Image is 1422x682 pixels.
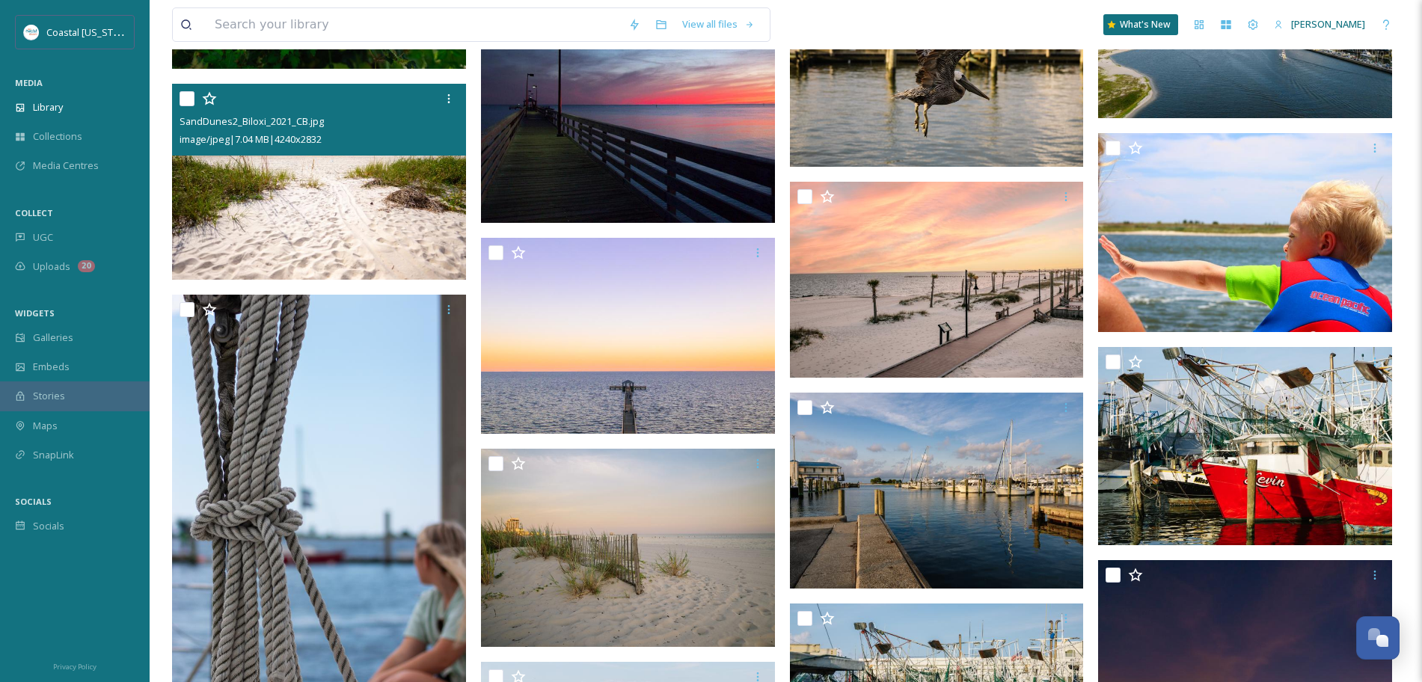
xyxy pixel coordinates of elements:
[33,419,58,433] span: Maps
[78,260,95,272] div: 20
[1098,347,1396,546] img: Biloxi Beach Sunrise-18.jpg
[790,392,1084,588] img: Biloxi Beach Sunrise-13.jpg
[33,331,73,345] span: Galleries
[481,449,779,648] img: Biloxi Beach Sunset-11.jpg
[33,389,65,403] span: Stories
[33,259,70,274] span: Uploads
[675,10,762,39] a: View all files
[33,159,99,173] span: Media Centres
[33,230,53,245] span: UGC
[24,25,39,40] img: download%20%281%29.jpeg
[15,207,53,218] span: COLLECT
[1266,10,1373,39] a: [PERSON_NAME]
[33,448,74,462] span: SnapLink
[180,132,322,146] span: image/jpeg | 7.04 MB | 4240 x 2832
[15,77,43,88] span: MEDIA
[33,129,82,144] span: Collections
[1356,616,1400,660] button: Open Chat
[53,657,96,675] a: Privacy Policy
[15,496,52,507] span: SOCIALS
[33,519,64,533] span: Socials
[481,238,775,434] img: MGC_BiloxiPier-5.jpg
[790,181,1084,377] img: Shaggy-s Sunset-5.jpg
[1098,133,1396,332] img: Family2_ParasailAdventures_Biloxi_2019.jpg
[53,662,96,672] span: Privacy Policy
[1103,14,1178,35] a: What's New
[46,25,132,39] span: Coastal [US_STATE]
[207,8,621,41] input: Search your library
[33,360,70,374] span: Embeds
[33,100,63,114] span: Library
[180,114,324,128] span: SandDunes2_Biloxi_2021_CB.jpg
[15,307,55,319] span: WIDGETS
[172,84,466,280] img: SandDunes2_Biloxi_2021_CB.jpg
[1291,17,1365,31] span: [PERSON_NAME]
